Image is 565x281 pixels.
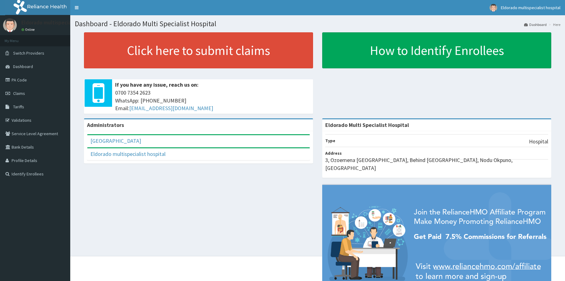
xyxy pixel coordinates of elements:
[322,32,551,68] a: How to Identify Enrollees
[524,22,547,27] a: Dashboard
[75,20,560,28] h1: Dashboard - Eldorado Multi Specialist Hospital
[325,156,548,172] p: 3, Ozoemena [GEOGRAPHIC_DATA], Behind [GEOGRAPHIC_DATA], Nodu Okpuno, [GEOGRAPHIC_DATA]
[13,64,33,69] span: Dashboard
[115,89,310,112] span: 0700 7354 2623 WhatsApp: [PHONE_NUMBER] Email:
[87,121,124,128] b: Administrators
[547,22,560,27] li: Here
[501,5,560,10] span: Eldorado multispecialist hospital
[13,104,24,110] span: Tariffs
[21,20,100,25] p: Eldorado multispecialist hospital
[90,137,141,144] a: [GEOGRAPHIC_DATA]
[490,4,497,12] img: User Image
[325,138,335,143] b: Type
[3,18,17,32] img: User Image
[325,150,342,156] b: Address
[21,27,36,32] a: Online
[529,138,548,146] p: Hospital
[84,32,313,68] a: Click here to submit claims
[13,91,25,96] span: Claims
[115,81,199,88] b: If you have any issue, reach us on:
[90,150,166,157] a: Eldorado multispecialist hospital
[13,50,44,56] span: Switch Providers
[325,121,409,128] strong: Eldorado Multi Specialist Hospital
[129,105,213,112] a: [EMAIL_ADDRESS][DOMAIN_NAME]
